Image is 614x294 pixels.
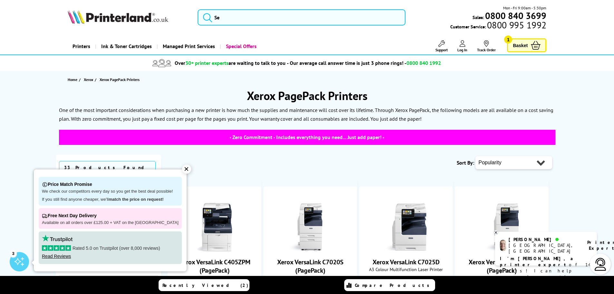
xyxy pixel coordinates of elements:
[59,161,156,174] span: 33 Products Found
[485,10,546,22] b: 0800 840 3699
[344,279,435,291] a: Compare Products
[503,5,546,11] span: Mon - Fri 9:00am - 5:30pm
[469,258,535,275] a: Xerox VersaLink C7020T (PagePack)
[68,38,95,55] a: Printers
[458,275,545,281] span: A3 Colour Multifunction Laser Printer
[42,180,179,189] p: Price Match Promise
[95,38,157,55] a: Ink & Toner Cartridges
[406,60,441,66] span: 0800 840 1992
[10,250,17,257] div: 3
[68,10,190,25] a: Printerland Logo
[171,275,258,281] span: A4 Colour Multifunction Laser Printer
[162,282,249,288] span: Recently Viewed (2)
[42,245,179,251] p: Rated 5.0 on Trustpilot (over 8,000 reviews)
[509,237,579,242] div: [PERSON_NAME]
[109,197,163,202] strong: match the price on request!
[457,159,474,166] span: Sort By:
[513,41,528,50] span: Basket
[373,258,440,266] a: Xerox VersaLink C7025D
[500,240,506,251] img: ashley-livechat.png
[500,256,592,286] p: of 14 years! I can help you choose the right product
[286,246,335,253] a: Xerox VersaLink C7020S (PagePack)
[220,38,261,55] a: Special Offers
[287,60,441,66] span: - Our average call answer time is just 3 phone rings! -
[286,203,335,251] img: Xerox VersaLink C7020S (PagePack)
[42,211,179,220] p: Free Next Day Delivery
[477,40,496,52] a: Track Order
[42,197,179,202] p: If you still find anyone cheaper, we'll
[42,220,179,226] p: Available on all orders over £125.00 + VAT on the [GEOGRAPHIC_DATA]
[84,76,95,83] a: Xerox
[159,279,249,291] a: Recently Viewed (2)
[504,35,512,44] span: 1
[355,282,433,288] span: Compare Products
[101,38,152,55] span: Ink & Toner Cartridges
[42,235,73,242] img: trustpilot rating
[435,47,448,52] span: Support
[478,246,526,253] a: Xerox VersaLink C7020T (PagePack)
[363,266,449,272] span: A3 Colour Multifunction Laser Printer
[457,40,467,52] a: Log In
[59,130,555,145] span: - Zero Commitment - Includes everything you need... Just add paper! -
[175,60,286,66] span: Over are waiting to talk to you
[84,76,93,83] span: Xerox
[56,88,559,103] h1: Xerox PagePack Printers
[59,106,555,123] p: One of the most important considerations when purchasing a new printer is how much the supplies a...
[450,22,546,30] span: Customer Service:
[100,77,140,82] span: Xerox PagePack Printers
[179,258,250,275] a: Xerox VersaLink C405ZPM (PagePack)
[185,60,229,66] span: 30+ printer experts
[182,165,191,174] div: ✕
[473,14,484,20] span: Sales:
[42,254,71,259] a: Read Reviews
[382,203,430,251] img: Xerox VersaLink C7025D
[457,47,467,52] span: Log In
[500,256,575,268] b: I'm [PERSON_NAME], a printer expert
[190,203,239,251] img: Xerox VersaLink C405ZPM (PagePack)
[484,13,546,19] a: 0800 840 3699
[68,76,79,83] a: Home
[478,203,526,251] img: Xerox VersaLink C7020T (PagePack)
[157,38,220,55] a: Managed Print Services
[42,245,71,251] img: stars-5.svg
[267,275,354,281] span: A3 Colour Multifunction Laser Printer
[594,258,607,271] img: user-headset-light.svg
[42,189,179,194] p: We check our competitors every day so you get the best deal possible!
[435,40,448,52] a: Support
[507,38,546,52] a: Basket 1
[509,242,579,254] div: [GEOGRAPHIC_DATA], [GEOGRAPHIC_DATA]
[68,10,168,24] img: Printerland Logo
[277,258,344,275] a: Xerox VersaLink C7020S (PagePack)
[190,246,239,253] a: Xerox VersaLink C405ZPM (PagePack)
[382,246,430,253] a: Xerox VersaLink C7025D
[486,22,546,28] span: 0800 995 1992
[198,9,405,25] input: Se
